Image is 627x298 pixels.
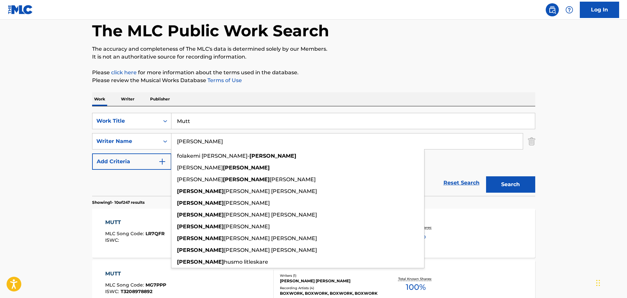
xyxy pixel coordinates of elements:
span: [PERSON_NAME] [224,200,270,206]
strong: [PERSON_NAME] [223,176,270,183]
span: LR7QFR [146,231,165,237]
img: Delete Criterion [528,133,535,149]
button: Search [486,176,535,193]
p: Writer [119,92,136,106]
p: Total Known Shares: [398,276,433,281]
img: search [548,6,556,14]
a: click here [111,69,137,76]
span: [PERSON_NAME] [224,223,270,230]
div: MUTT [105,270,166,278]
strong: [PERSON_NAME] [177,212,224,218]
strong: [PERSON_NAME] [249,153,296,159]
strong: [PERSON_NAME] [177,188,224,194]
span: [PERSON_NAME] [PERSON_NAME] [224,212,317,218]
span: [PERSON_NAME] [PERSON_NAME] [224,235,317,241]
a: Log In [580,2,619,18]
strong: [PERSON_NAME] [177,259,224,265]
span: T3208978892 [121,289,152,294]
span: [PERSON_NAME] [PERSON_NAME] [224,188,317,194]
button: Add Criteria [92,153,171,170]
strong: [PERSON_NAME] [177,200,224,206]
h1: The MLC Public Work Search [92,21,329,41]
div: BOXWORK, BOXWORK, BOXWORK, BOXWORK [280,290,379,296]
span: [PERSON_NAME] [177,165,223,171]
img: help [565,6,573,14]
span: husmo litleskare [224,259,268,265]
span: ISWC : [105,289,121,294]
a: MUTTMLC Song Code:LR7QFRISWC:Writers (1)[PERSON_NAME]Recording Artists (26)PUZZLE, PUZZLE, PUZZLE... [92,209,535,258]
strong: [PERSON_NAME] [223,165,270,171]
a: Reset Search [440,176,483,190]
div: Work Title [96,117,155,125]
div: Help [563,3,576,16]
span: 100 % [406,281,426,293]
div: Drag [596,273,600,293]
span: MLC Song Code : [105,231,146,237]
span: MG7PPP [146,282,166,288]
strong: [PERSON_NAME] [177,223,224,230]
p: Work [92,92,107,106]
span: [PERSON_NAME] [177,176,223,183]
div: Writers ( 1 ) [280,273,379,278]
span: [PERSON_NAME] [270,176,316,183]
img: MLC Logo [8,5,33,14]
p: The accuracy and completeness of The MLC's data is determined solely by our Members. [92,45,535,53]
div: Recording Artists ( 4 ) [280,286,379,290]
div: MUTT [105,219,165,226]
span: folakemi [PERSON_NAME]- [177,153,249,159]
iframe: Chat Widget [594,267,627,298]
p: Please for more information about the terms used in the database. [92,69,535,77]
a: Public Search [546,3,559,16]
strong: [PERSON_NAME] [177,247,224,253]
a: Terms of Use [206,77,242,83]
div: Writer Name [96,137,155,145]
strong: [PERSON_NAME] [177,235,224,241]
span: [PERSON_NAME] [PERSON_NAME] [224,247,317,253]
div: [PERSON_NAME] [PERSON_NAME] [280,278,379,284]
form: Search Form [92,113,535,196]
p: Please review the Musical Works Database [92,77,535,84]
span: ISWC : [105,237,121,243]
p: It is not an authoritative source for recording information. [92,53,535,61]
p: Showing 1 - 10 of 247 results [92,200,145,205]
p: Publisher [148,92,172,106]
img: 9d2ae6d4665cec9f34b9.svg [158,158,166,166]
span: MLC Song Code : [105,282,146,288]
